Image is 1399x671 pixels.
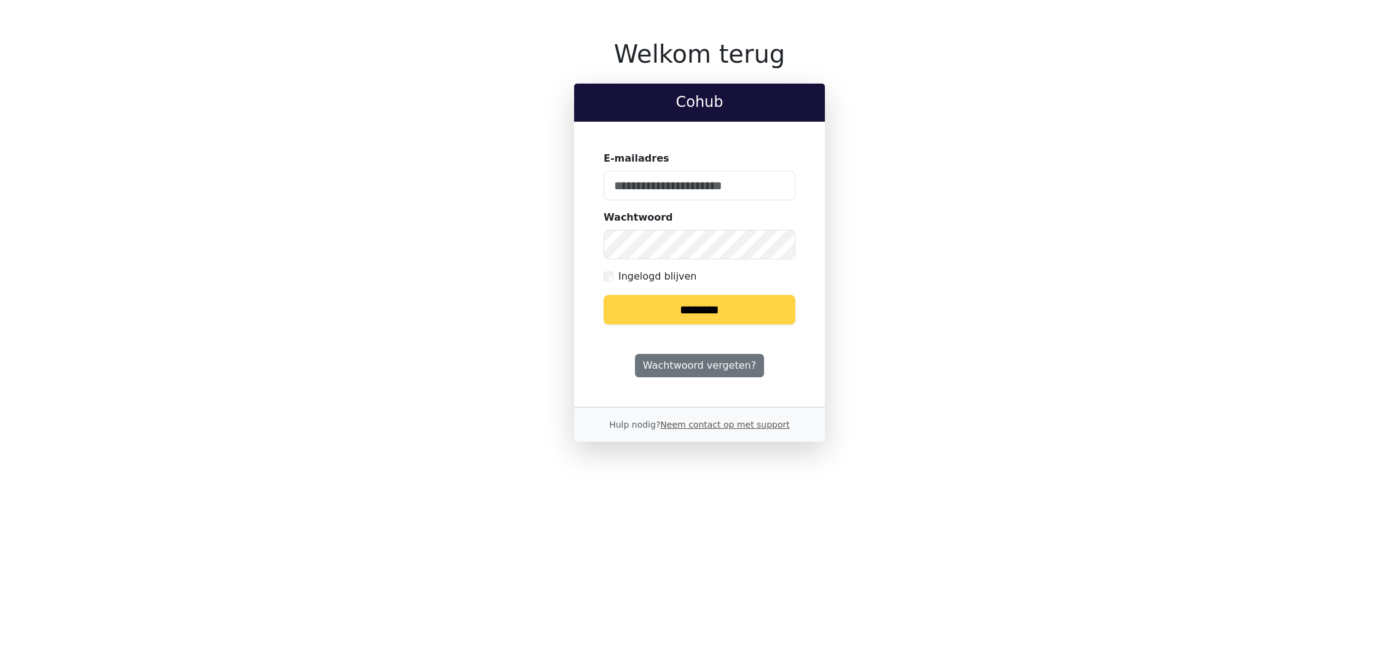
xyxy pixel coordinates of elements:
h2: Cohub [584,93,815,111]
small: Hulp nodig? [609,420,790,430]
a: Neem contact op met support [660,420,789,430]
label: E-mailadres [604,151,669,166]
label: Ingelogd blijven [618,269,696,284]
h1: Welkom terug [574,39,825,69]
label: Wachtwoord [604,210,673,225]
a: Wachtwoord vergeten? [635,354,764,377]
